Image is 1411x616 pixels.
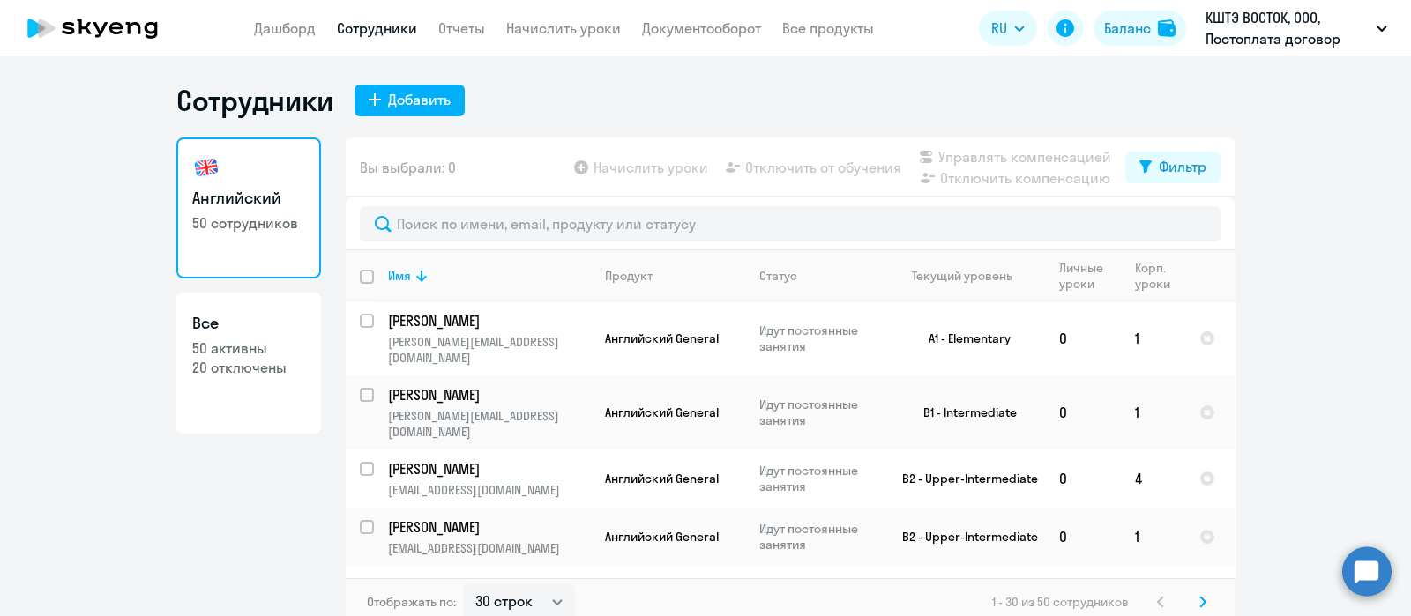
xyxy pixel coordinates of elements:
td: 0 [1045,508,1121,566]
div: Личные уроки [1059,260,1120,292]
p: Идут постоянные занятия [759,397,880,428]
div: Фильтр [1159,156,1206,177]
p: [PERSON_NAME] [388,517,587,537]
button: RU [979,11,1037,46]
td: A1 - Elementary [881,301,1045,375]
span: Английский General [605,330,719,346]
td: 0 [1045,449,1121,508]
span: Английский General [605,471,719,486]
a: Начислить уроки [506,19,621,37]
a: Дашборд [254,19,316,37]
p: [PERSON_NAME][EMAIL_ADDRESS][DOMAIN_NAME] [388,334,590,366]
td: 4 [1121,449,1185,508]
a: Документооборот [642,19,761,37]
p: 20 отключены [192,358,305,377]
td: B1 - Intermediate [881,375,1045,449]
h3: Английский [192,187,305,210]
div: Имя [388,268,411,284]
td: B2 - Upper-Intermediate [881,508,1045,566]
p: [PERSON_NAME] [388,385,587,404]
td: 0 [1045,301,1121,375]
p: Идут постоянные занятия [759,463,880,494]
div: Текущий уровень [912,268,1012,284]
p: Идут постоянные занятия [759,323,880,354]
h1: Сотрудники [176,83,333,118]
div: Имя [388,268,590,284]
p: [PERSON_NAME][EMAIL_ADDRESS][DOMAIN_NAME] [388,408,590,440]
span: Вы выбрали: 0 [360,157,456,178]
p: [PERSON_NAME] [388,459,587,479]
p: [EMAIL_ADDRESS][DOMAIN_NAME] [388,540,590,556]
div: Баланс [1104,18,1151,39]
a: Сотрудники [337,19,417,37]
div: Добавить [388,89,451,110]
p: 50 активны [192,338,305,358]
p: [EMAIL_ADDRESS][DOMAIN_NAME] [388,482,590,498]
td: 0 [1045,375,1121,449]
span: Английский General [605,404,719,420]
button: КШТЭ ВОСТОК, ООО, Постоплата договор [1197,7,1396,49]
button: Балансbalance [1094,11,1186,46]
p: КШТЭ ВОСТОК, ООО, Постоплата договор [1206,7,1370,49]
p: [PERSON_NAME] [388,575,587,595]
p: [PERSON_NAME] [388,311,587,330]
td: 1 [1121,301,1185,375]
a: [PERSON_NAME] [388,575,590,595]
td: B2 - Upper-Intermediate [881,449,1045,508]
td: 1 [1121,375,1185,449]
a: Все продукты [782,19,874,37]
p: Идут постоянные занятия [759,521,880,553]
button: Фильтр [1125,152,1221,183]
img: english [192,153,220,182]
p: 50 сотрудников [192,213,305,233]
span: RU [991,18,1007,39]
div: Корп. уроки [1135,260,1184,292]
a: Отчеты [438,19,485,37]
img: balance [1158,19,1176,37]
a: [PERSON_NAME] [388,385,590,404]
td: 1 [1121,508,1185,566]
h3: Все [192,312,305,335]
span: Английский General [605,529,719,545]
div: Продукт [605,268,653,284]
a: [PERSON_NAME] [388,517,590,537]
span: Отображать по: [367,594,456,610]
span: 1 - 30 из 50 сотрудников [992,594,1129,610]
a: Английский50 сотрудников [176,137,321,278]
button: Добавить [355,85,465,116]
a: Все50 активны20 отключены [176,293,321,434]
a: [PERSON_NAME] [388,311,590,330]
div: Статус [759,268,797,284]
a: [PERSON_NAME] [388,459,590,479]
input: Поиск по имени, email, продукту или статусу [360,206,1221,241]
div: Текущий уровень [895,268,1044,284]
